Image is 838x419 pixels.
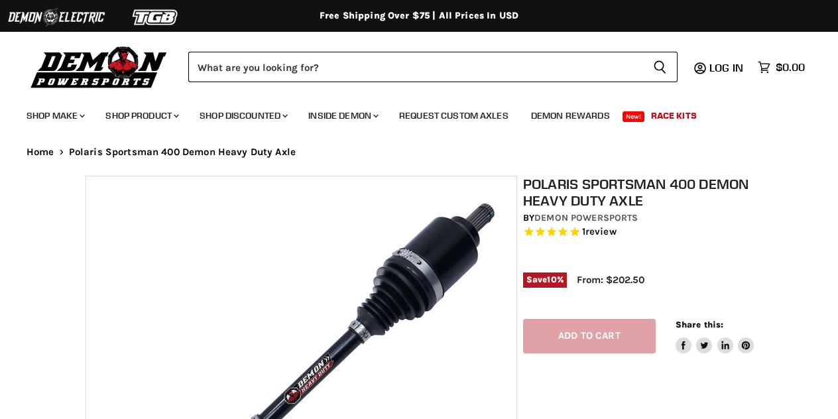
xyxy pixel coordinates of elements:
span: Log in [709,61,743,74]
span: Polaris Sportsman 400 Demon Heavy Duty Axle [69,147,296,158]
a: Shop Discounted [190,102,296,129]
a: Request Custom Axles [389,102,518,129]
span: 1 reviews [582,226,617,238]
a: Shop Product [95,102,187,129]
span: From: $202.50 [577,274,644,286]
aside: Share this: [676,319,754,354]
form: Product [188,52,678,82]
div: by [523,211,758,225]
span: Share this: [676,320,723,329]
a: Inside Demon [298,102,387,129]
a: $0.00 [751,58,811,77]
button: Search [642,52,678,82]
span: 10 [547,274,556,284]
a: Race Kits [641,102,707,129]
a: Demon Powersports [534,212,638,223]
span: New! [623,111,645,122]
span: review [585,226,617,238]
h1: Polaris Sportsman 400 Demon Heavy Duty Axle [523,176,758,209]
a: Shop Make [17,102,93,129]
a: Log in [703,62,751,74]
span: $0.00 [776,61,805,74]
input: Search [188,52,642,82]
a: Demon Rewards [521,102,620,129]
span: Rated 5.0 out of 5 stars 1 reviews [523,225,758,239]
img: TGB Logo 2 [106,5,206,30]
span: Save % [523,272,567,287]
img: Demon Electric Logo 2 [7,5,106,30]
ul: Main menu [17,97,802,129]
a: Home [27,147,54,158]
img: Demon Powersports [27,43,172,90]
